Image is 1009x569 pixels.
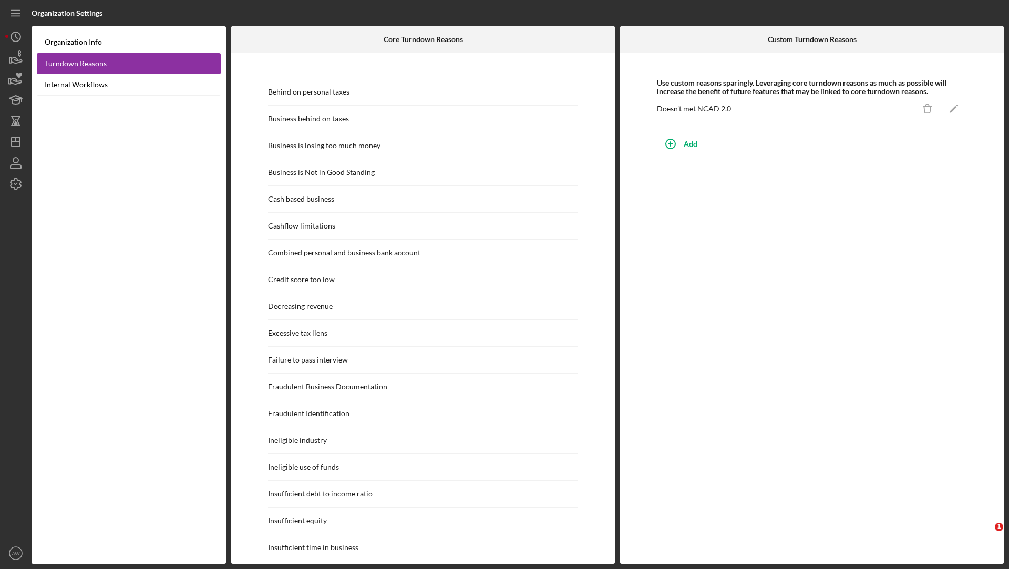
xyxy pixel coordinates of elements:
[12,551,20,556] text: AW
[268,436,327,444] div: Ineligible industry
[384,35,463,44] b: Core Turndown Reasons
[268,222,335,230] div: Cashflow limitations
[684,133,697,153] div: Add
[268,543,358,552] div: Insufficient time in business
[268,463,339,471] div: Ineligible use of funds
[268,516,327,525] div: Insufficient equity
[657,105,731,113] div: Doesn't met NCAD 2.0
[268,302,333,311] div: Decreasing revenue
[32,9,102,17] b: Organization Settings
[268,141,380,150] div: Business is losing too much money
[973,523,998,548] iframe: Intercom live chat
[268,195,334,203] div: Cash based business
[268,382,387,391] div: Fraudulent Business Documentation
[268,275,335,284] div: Credit score too low
[268,249,420,257] div: Combined personal and business bank account
[268,409,349,418] div: Fraudulent Identification
[37,74,221,96] a: Internal Workflows
[268,115,349,123] div: Business behind on taxes
[995,523,1003,531] span: 1
[657,79,967,96] b: Use custom reasons sparingly. Leveraging core turndown reasons as much as possible will increase ...
[268,329,327,337] div: Excessive tax liens
[268,88,349,96] div: Behind on personal taxes
[268,168,375,177] div: Business is Not in Good Standing
[37,53,221,74] a: Turndown Reasons
[268,356,348,364] div: Failure to pass interview
[768,35,857,44] b: Custom Turndown Reasons
[657,133,967,154] button: Add
[37,32,221,53] a: Organization Info
[268,490,373,498] div: Insufficient debt to income ratio
[5,543,26,564] button: AW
